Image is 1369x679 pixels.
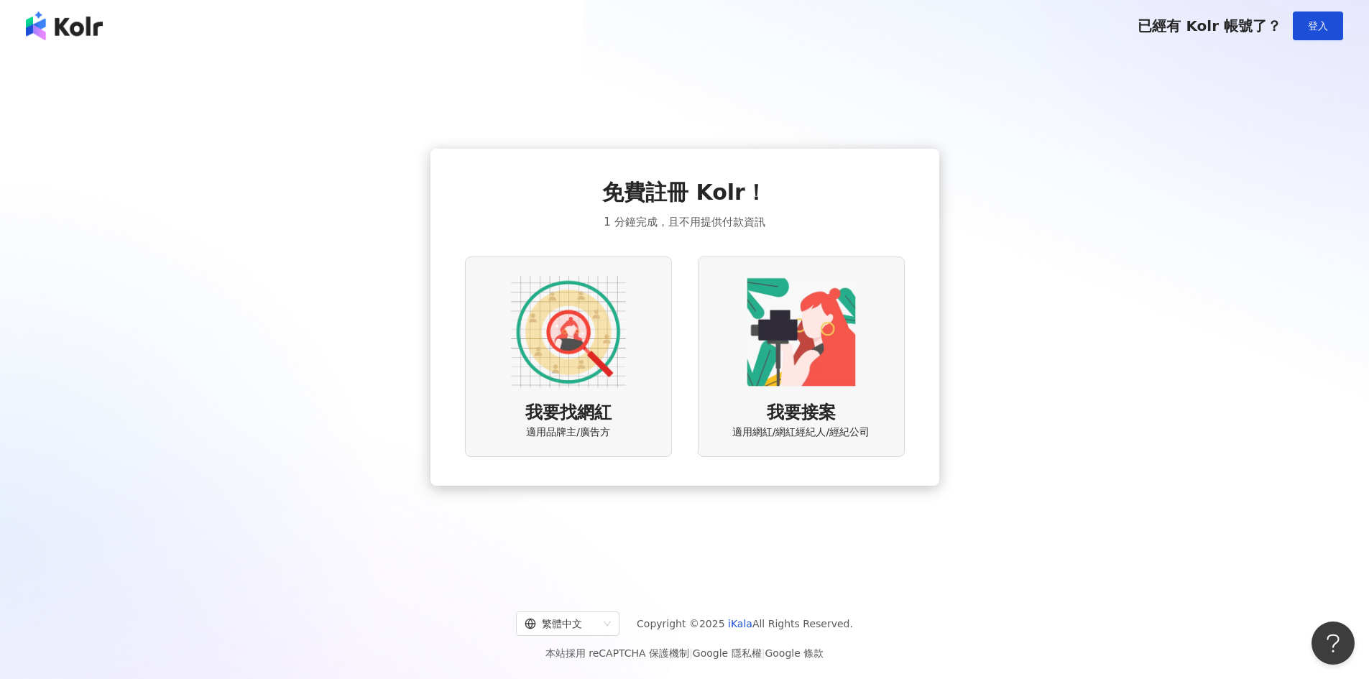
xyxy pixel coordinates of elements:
[637,615,853,632] span: Copyright © 2025 All Rights Reserved.
[689,647,693,659] span: |
[511,274,626,389] img: AD identity option
[525,612,598,635] div: 繁體中文
[602,177,767,208] span: 免費註冊 Kolr！
[1138,17,1281,34] span: 已經有 Kolr 帳號了？
[1312,622,1355,665] iframe: Help Scout Beacon - Open
[762,647,765,659] span: |
[26,11,103,40] img: logo
[526,425,610,440] span: 適用品牌主/廣告方
[732,425,870,440] span: 適用網紅/網紅經紀人/經紀公司
[545,645,824,662] span: 本站採用 reCAPTCHA 保護機制
[767,401,836,425] span: 我要接案
[1308,20,1328,32] span: 登入
[525,401,612,425] span: 我要找網紅
[728,618,752,629] a: iKala
[693,647,762,659] a: Google 隱私權
[604,213,765,231] span: 1 分鐘完成，且不用提供付款資訊
[765,647,824,659] a: Google 條款
[744,274,859,389] img: KOL identity option
[1293,11,1343,40] button: 登入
